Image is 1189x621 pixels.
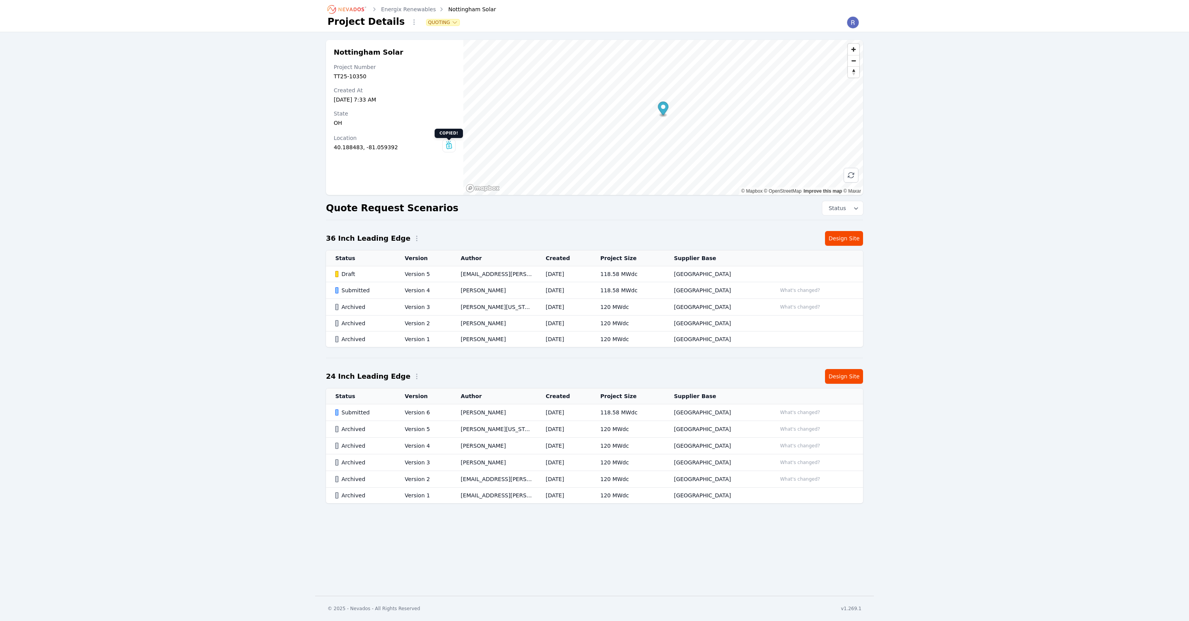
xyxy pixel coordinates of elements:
td: 118.58 MWdc [591,266,665,282]
span: Quoting [426,19,459,26]
td: [DATE] [536,331,591,347]
button: Zoom out [848,55,859,66]
div: Archived [335,425,392,433]
h2: Quote Request Scenarios [326,202,458,214]
div: Created At [334,86,456,94]
button: What's changed? [776,303,823,311]
td: 120 MWdc [591,454,665,471]
span: Status [825,204,846,212]
div: © 2025 - Nevados - All Rights Reserved [328,605,420,612]
tr: ArchivedVersion 4[PERSON_NAME][DATE]120 MWdc[GEOGRAPHIC_DATA]What's changed? [326,438,863,454]
div: [DATE] 7:33 AM [334,96,456,103]
td: 120 MWdc [591,299,665,316]
div: Map marker [658,102,668,117]
h2: Nottingham Solar [334,48,456,57]
div: State [334,110,456,117]
td: Version 6 [395,404,451,421]
div: Archived [335,475,392,483]
tr: ArchivedVersion 2[EMAIL_ADDRESS][PERSON_NAME][DOMAIN_NAME][DATE]120 MWdc[GEOGRAPHIC_DATA]What's c... [326,471,863,488]
td: [DATE] [536,299,591,316]
div: Archived [335,442,392,450]
div: Archived [335,335,392,343]
td: [DATE] [536,454,591,471]
tr: ArchivedVersion 5[PERSON_NAME][US_STATE][DATE]120 MWdc[GEOGRAPHIC_DATA]What's changed? [326,421,863,438]
td: [PERSON_NAME] [451,438,536,454]
td: [PERSON_NAME][US_STATE] [451,299,536,316]
td: 120 MWdc [591,488,665,504]
h2: 24 Inch Leading Edge [326,371,411,382]
td: [PERSON_NAME] [451,282,536,299]
td: Version 2 [395,316,451,331]
div: Archived [335,319,392,327]
div: v1.269.1 [841,605,861,612]
td: [DATE] [536,282,591,299]
td: [EMAIL_ADDRESS][PERSON_NAME][DOMAIN_NAME] [451,488,536,504]
th: Supplier Base [665,388,767,404]
div: Archived [335,459,392,466]
div: Archived [335,303,392,311]
td: [DATE] [536,488,591,504]
td: [EMAIL_ADDRESS][PERSON_NAME][DOMAIN_NAME] [451,471,536,488]
td: [GEOGRAPHIC_DATA] [665,438,767,454]
a: OpenStreetMap [764,188,802,194]
h1: Project Details [328,16,405,28]
button: Copied! [443,140,455,152]
td: Version 4 [395,438,451,454]
canvas: Map [463,40,863,195]
td: [DATE] [536,404,591,421]
div: Location [334,134,442,142]
td: 120 MWdc [591,331,665,347]
td: Version 1 [395,331,451,347]
tr: ArchivedVersion 2[PERSON_NAME][DATE]120 MWdc[GEOGRAPHIC_DATA] [326,316,863,331]
th: Status [326,250,395,266]
tr: SubmittedVersion 4[PERSON_NAME][DATE]118.58 MWdc[GEOGRAPHIC_DATA]What's changed? [326,282,863,299]
th: Project Size [591,250,665,266]
tr: ArchivedVersion 1[EMAIL_ADDRESS][PERSON_NAME][DOMAIN_NAME][DATE]120 MWdc[GEOGRAPHIC_DATA] [326,488,863,504]
div: Submitted [335,409,392,416]
a: Design Site [825,231,863,246]
td: Version 2 [395,471,451,488]
td: [GEOGRAPHIC_DATA] [665,471,767,488]
td: 120 MWdc [591,316,665,331]
th: Author [451,250,536,266]
div: Archived [335,492,392,499]
td: [PERSON_NAME] [451,316,536,331]
td: [PERSON_NAME] [451,404,536,421]
th: Supplier Base [665,250,767,266]
tr: ArchivedVersion 3[PERSON_NAME][US_STATE][DATE]120 MWdc[GEOGRAPHIC_DATA]What's changed? [326,299,863,316]
span: Reset bearing to north [848,67,859,78]
td: Version 1 [395,488,451,504]
nav: Breadcrumb [328,3,496,16]
a: Improve this map [804,188,842,194]
td: [DATE] [536,316,591,331]
tr: ArchivedVersion 1[PERSON_NAME][DATE]120 MWdc[GEOGRAPHIC_DATA] [326,331,863,347]
button: What's changed? [776,458,823,467]
tr: ArchivedVersion 3[PERSON_NAME][DATE]120 MWdc[GEOGRAPHIC_DATA]What's changed? [326,454,863,471]
td: [GEOGRAPHIC_DATA] [665,266,767,282]
button: Status [822,201,863,215]
td: [PERSON_NAME] [451,454,536,471]
div: Nottingham Solar [437,5,496,13]
td: 120 MWdc [591,438,665,454]
button: What's changed? [776,286,823,295]
button: What's changed? [776,408,823,417]
td: Version 5 [395,421,451,438]
td: [GEOGRAPHIC_DATA] [665,331,767,347]
td: [EMAIL_ADDRESS][PERSON_NAME][DOMAIN_NAME] [451,266,536,282]
button: What's changed? [776,475,823,483]
button: What's changed? [776,442,823,450]
td: [DATE] [536,421,591,438]
td: [GEOGRAPHIC_DATA] [665,421,767,438]
td: 118.58 MWdc [591,282,665,299]
div: TT25-10350 [334,72,456,80]
td: 118.58 MWdc [591,404,665,421]
td: [GEOGRAPHIC_DATA] [665,404,767,421]
a: Design Site [825,369,863,384]
th: Project Size [591,388,665,404]
td: [DATE] [536,471,591,488]
td: [DATE] [536,438,591,454]
div: Project Number [334,63,456,71]
td: [GEOGRAPHIC_DATA] [665,488,767,504]
div: Submitted [335,286,392,294]
a: Energix Renewables [381,5,436,13]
